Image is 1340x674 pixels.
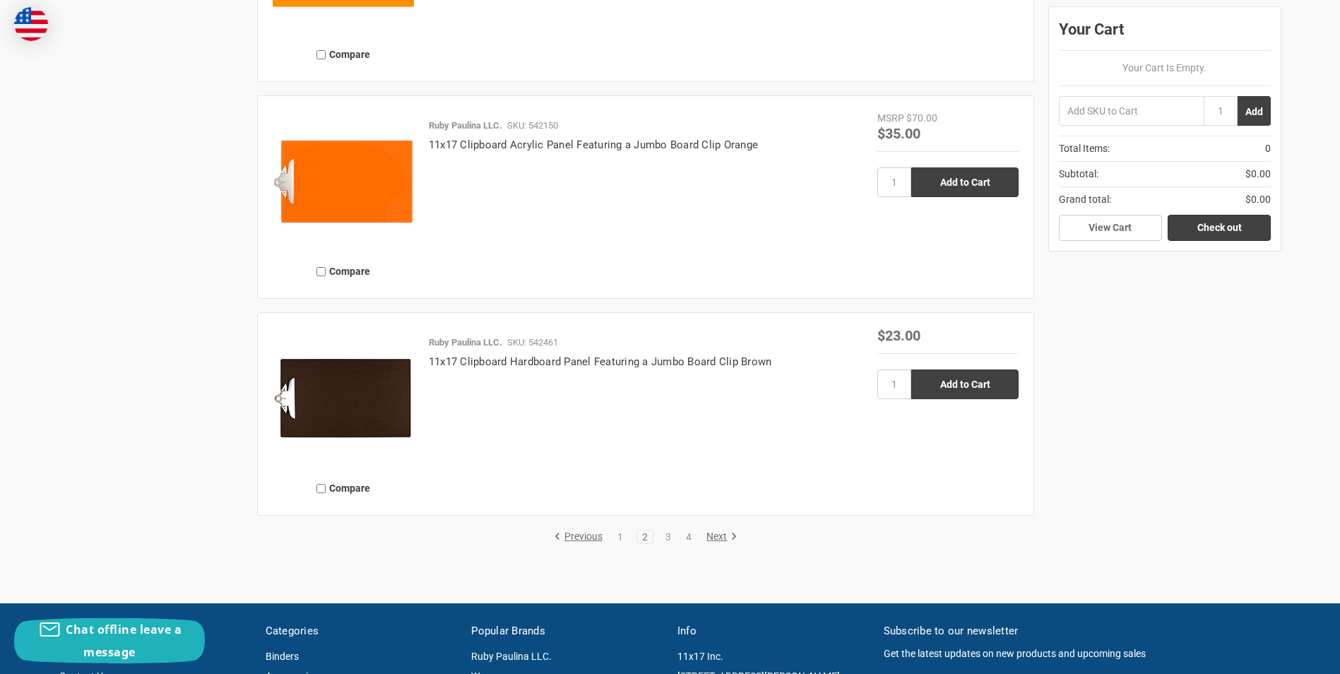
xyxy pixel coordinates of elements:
[677,623,869,639] h5: Info
[273,328,414,469] img: 11x17 Clipboard Hardboard Panel Featuring a Jumbo Board Clip Brown
[1059,192,1111,207] span: Grand total:
[877,326,920,344] span: $23.00
[1059,96,1204,126] input: Add SKU to Cart
[471,623,663,639] h5: Popular Brands
[1265,141,1271,156] span: 0
[316,50,326,59] input: Compare
[911,369,1019,399] input: Add to Cart
[266,651,299,662] a: Binders
[612,532,628,542] a: 1
[1059,141,1110,156] span: Total Items:
[701,531,737,543] a: Next
[1059,215,1162,242] a: View Cart
[1059,167,1098,182] span: Subtotal:
[316,484,326,493] input: Compare
[1238,96,1271,126] button: Add
[429,355,772,368] a: 11x17 Clipboard Hardboard Panel Featuring a Jumbo Board Clip Brown
[911,167,1019,197] input: Add to Cart
[14,7,48,41] img: duty and tax information for United States
[877,111,904,126] div: MSRP
[681,532,696,542] a: 4
[877,124,920,142] span: $35.00
[273,477,414,500] label: Compare
[273,260,414,283] label: Compare
[273,111,414,252] img: 11x17 Clipboard Acrylic Panel Featuring a Jumbo Board Clip Orange
[471,651,552,662] a: Ruby Paulina LLC.
[429,119,502,133] p: Ruby Paulina LLC.
[507,119,558,133] p: SKU: 542150
[273,43,414,66] label: Compare
[660,532,676,542] a: 3
[1168,215,1271,242] a: Check out
[266,623,457,639] h5: Categories
[637,532,653,542] a: 2
[507,336,558,350] p: SKU: 542461
[316,267,326,276] input: Compare
[906,112,937,124] span: $70.00
[1245,167,1271,182] span: $0.00
[884,646,1281,661] p: Get the latest updates on new products and upcoming sales
[554,531,607,543] a: Previous
[884,623,1281,639] h5: Subscribe to our newsletter
[1245,192,1271,207] span: $0.00
[1223,636,1340,674] iframe: Google Customer Reviews
[66,622,182,660] span: Chat offline leave a message
[1059,17,1271,51] div: Your Cart
[14,618,205,663] button: Chat offline leave a message
[1059,61,1271,76] p: Your Cart Is Empty.
[429,336,502,350] p: Ruby Paulina LLC.
[429,138,758,151] a: 11x17 Clipboard Acrylic Panel Featuring a Jumbo Board Clip Orange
